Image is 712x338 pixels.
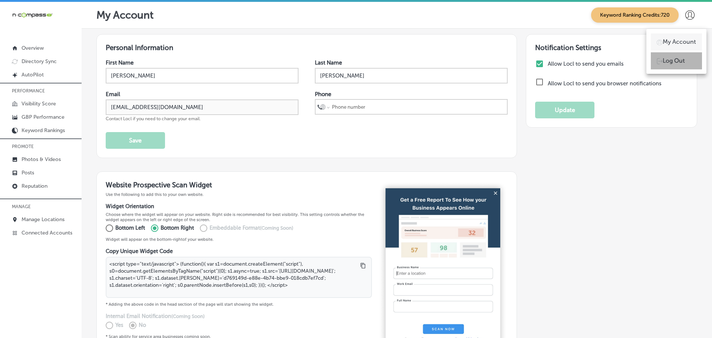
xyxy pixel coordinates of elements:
img: 660ab0bf-5cc7-4cb8-ba1c-48b5ae0f18e60NCTV_CLogo_TV_Black_-500x88.png [12,12,53,19]
p: GBP Performance [22,114,65,120]
p: Keyword Rankings [22,127,65,134]
a: My Account [651,33,702,50]
p: Manage Locations [22,216,65,223]
p: Reputation [22,183,47,189]
p: Log Out [663,56,685,65]
a: Log Out [651,52,702,69]
p: Photos & Videos [22,156,61,163]
p: Visibility Score [22,101,56,107]
p: Directory Sync [22,58,57,65]
p: Posts [22,170,34,176]
p: Overview [22,45,44,51]
p: My Account [663,37,696,46]
p: AutoPilot [22,72,44,78]
p: Connected Accounts [22,230,72,236]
